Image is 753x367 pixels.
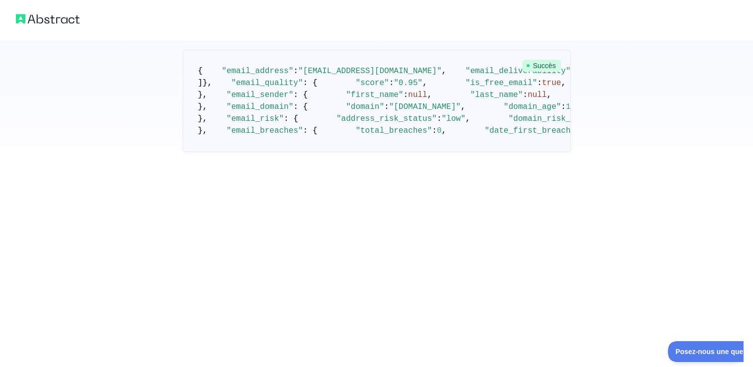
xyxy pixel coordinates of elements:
[346,102,384,111] span: "domain"
[355,126,432,135] span: "total_breaches"
[346,91,403,99] span: "first_name"
[465,67,570,76] span: "email_deliverability"
[546,91,551,99] span: ,
[16,12,80,26] img: Logo abstrait
[533,61,556,71] font: Succès
[408,91,427,99] span: null
[465,79,537,88] span: "is_free_email"
[423,79,428,88] span: ,
[226,91,293,99] span: "email_sender"
[523,91,528,99] span: :
[394,79,423,88] span: "0.95"
[432,126,437,135] span: :
[504,102,561,111] span: "domain_age"
[461,102,466,111] span: ,
[389,79,394,88] span: :
[427,91,432,99] span: ,
[284,114,298,123] span: : {
[226,102,293,111] span: "email_domain"
[303,126,318,135] span: : {
[566,102,590,111] span: 10998
[222,67,294,76] span: "email_address"
[561,102,566,111] span: :
[298,67,441,76] span: "[EMAIL_ADDRESS][DOMAIN_NAME]"
[226,114,284,123] span: "email_risk"
[465,114,470,123] span: ,
[537,79,542,88] span: :
[509,114,604,123] span: "domain_risk_status"
[294,102,308,111] span: : {
[668,341,743,362] iframe: Toggle Customer Support
[441,67,446,76] span: ,
[336,114,437,123] span: "address_risk_status"
[403,91,408,99] span: :
[303,79,318,88] span: : {
[528,91,546,99] span: null
[437,114,442,123] span: :
[437,126,442,135] span: 0
[485,126,585,135] span: "date_first_breached"
[389,102,461,111] span: "[DOMAIN_NAME]"
[384,102,389,111] span: :
[294,91,308,99] span: : {
[542,79,561,88] span: true
[470,91,523,99] span: "last_name"
[294,67,299,76] span: :
[441,114,465,123] span: "low"
[231,79,303,88] span: "email_quality"
[355,79,389,88] span: "score"
[198,67,203,76] span: {
[561,79,566,88] span: ,
[441,126,446,135] span: ,
[226,126,303,135] span: "email_breaches"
